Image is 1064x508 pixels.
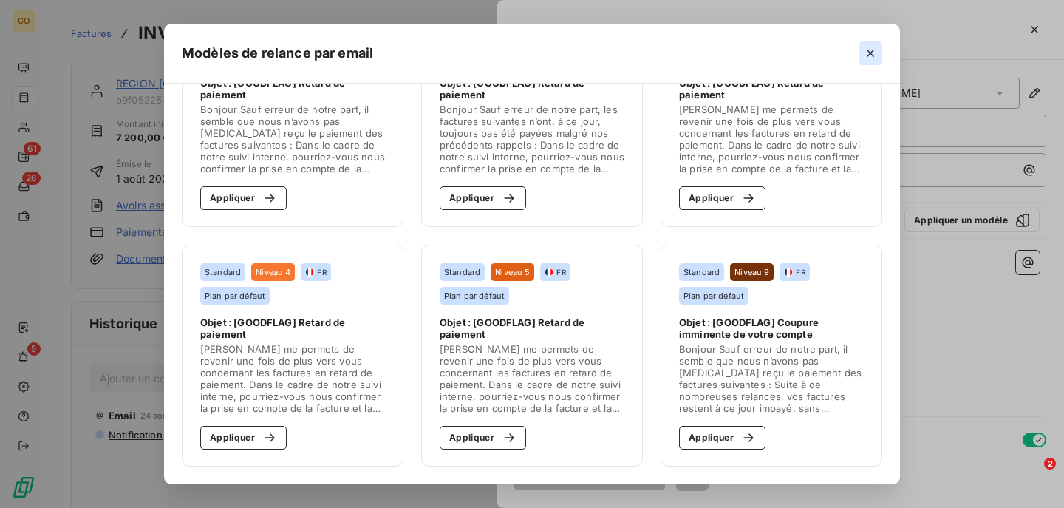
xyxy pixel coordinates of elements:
span: Plan par défaut [205,291,265,300]
span: Objet : [GOODFLAG] Retard de paiement [440,316,624,340]
span: Niveau 5 [495,268,530,277]
iframe: Intercom live chat [1014,458,1049,493]
div: FR [784,267,805,277]
span: Objet : [GOODFLAG] Retard de paiement [440,77,624,101]
button: Appliquer [679,186,765,210]
h5: Modèles de relance par email [182,43,373,64]
button: Appliquer [200,186,287,210]
span: Bonjour Sauf erreur de notre part, il semble que nous n’avons pas [MEDICAL_DATA] reçu le paiement... [679,343,864,414]
span: Bonjour Sauf erreur de notre part, les factures suivantes n’ont, à ce jour, toujours pas été payé... [440,104,624,175]
button: Appliquer [679,426,765,450]
span: Objet : [GOODFLAG] Retard de paiement [679,77,864,101]
span: Standard [683,268,720,277]
span: Niveau 4 [256,268,290,277]
span: Plan par défaut [444,291,505,300]
span: Plan par défaut [683,291,744,300]
span: Standard [205,268,241,277]
span: Objet : [GOODFLAG] Coupure imminente de votre compte [679,316,864,340]
span: Objet : [GOODFLAG] Retard de paiement [200,316,385,340]
span: Standard [444,268,480,277]
button: Appliquer [440,186,526,210]
span: 2 [1044,458,1056,470]
span: Niveau 9 [734,268,769,277]
span: [PERSON_NAME] me permets de revenir une fois de plus vers vous concernant les factures en retard ... [440,343,624,414]
button: Appliquer [440,426,526,450]
button: Appliquer [200,426,287,450]
div: FR [545,267,565,277]
span: Objet : [GOODFLAG] Retard de paiement [200,77,385,101]
span: [PERSON_NAME] me permets de revenir une fois de plus vers vous concernant les factures en retard ... [200,343,385,414]
span: Bonjour Sauf erreur de notre part, il semble que nous n’avons pas [MEDICAL_DATA] reçu le paiement... [200,104,385,175]
div: FR [305,267,326,277]
span: [PERSON_NAME] me permets de revenir une fois de plus vers vous concernant les factures en retard ... [679,104,864,175]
